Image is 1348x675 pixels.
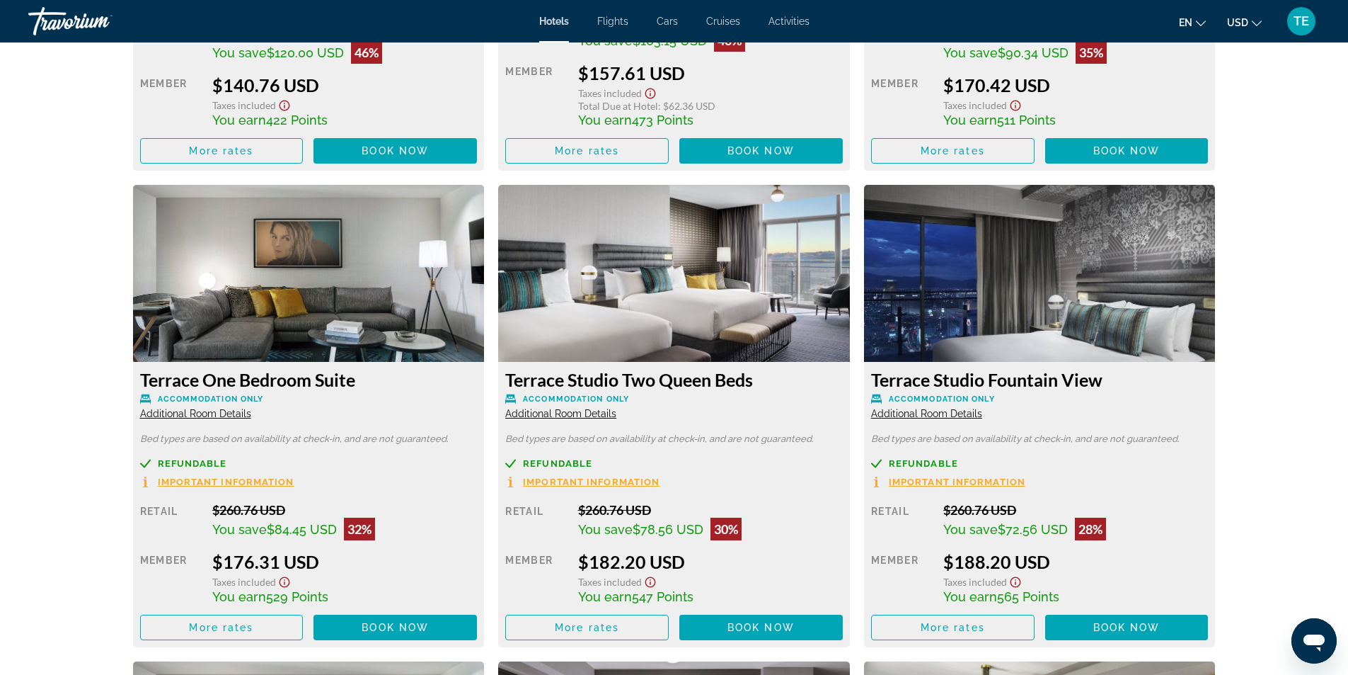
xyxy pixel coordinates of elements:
[276,572,293,589] button: Show Taxes and Fees disclaimer
[657,16,678,27] a: Cars
[523,459,592,468] span: Refundable
[642,84,659,100] button: Show Taxes and Fees disclaimer
[555,145,619,157] span: More rates
[943,522,998,537] span: You save
[362,622,429,633] span: Book now
[212,502,477,518] div: $260.76 USD
[997,113,1056,127] span: 511 Points
[523,395,629,404] span: Accommodation Only
[266,589,328,604] span: 529 Points
[189,622,253,633] span: More rates
[140,434,478,444] p: Bed types are based on availability at check-in, and are not guaranteed.
[28,3,170,40] a: Travorium
[943,502,1208,518] div: $260.76 USD
[140,551,202,604] div: Member
[212,522,267,537] span: You save
[158,395,264,404] span: Accommodation Only
[505,138,669,164] button: More rates
[1291,618,1337,664] iframe: Button to launch messaging window
[1283,6,1320,36] button: User Menu
[998,45,1068,60] span: $90.34 USD
[1093,622,1160,633] span: Book now
[555,622,619,633] span: More rates
[679,138,843,164] button: Book now
[871,369,1209,390] h3: Terrace Studio Fountain View
[140,476,294,488] button: Important Information
[276,96,293,112] button: Show Taxes and Fees disclaimer
[998,522,1068,537] span: $72.56 USD
[943,99,1007,111] span: Taxes included
[921,622,985,633] span: More rates
[1045,615,1209,640] button: Book now
[505,369,843,390] h3: Terrace Studio Two Queen Beds
[505,62,567,127] div: Member
[578,551,843,572] div: $182.20 USD
[642,572,659,589] button: Show Taxes and Fees disclaimer
[1075,518,1106,540] div: 28%
[1227,17,1248,28] span: USD
[212,589,266,604] span: You earn
[505,551,567,604] div: Member
[871,615,1035,640] button: More rates
[578,62,843,84] div: $157.61 USD
[889,395,995,404] span: Accommodation Only
[578,113,632,127] span: You earn
[871,74,933,127] div: Member
[871,476,1025,488] button: Important Information
[505,615,669,640] button: More rates
[871,551,933,604] div: Member
[727,145,795,157] span: Book now
[140,74,202,127] div: Member
[1294,14,1309,28] span: TE
[1045,138,1209,164] button: Book now
[140,138,304,164] button: More rates
[505,458,843,469] a: Refundable
[267,522,337,537] span: $84.45 USD
[505,476,659,488] button: Important Information
[505,408,616,419] span: Additional Room Details
[313,615,477,640] button: Book now
[212,113,266,127] span: You earn
[267,45,344,60] span: $120.00 USD
[578,502,843,518] div: $260.76 USD
[212,74,477,96] div: $140.76 USD
[1179,17,1192,28] span: en
[505,502,567,540] div: Retail
[871,138,1035,164] button: More rates
[1007,96,1024,112] button: Show Taxes and Fees disclaimer
[313,138,477,164] button: Book now
[889,459,958,468] span: Refundable
[140,369,478,390] h3: Terrace One Bedroom Suite
[871,408,982,419] span: Additional Room Details
[140,25,202,64] div: Retail
[864,185,1216,362] img: 5a8c1e10-6377-4afe-a1ff-1a05cc08a033.jpeg
[632,113,693,127] span: 473 Points
[943,576,1007,588] span: Taxes included
[871,25,933,64] div: Retail
[1076,41,1107,64] div: 35%
[498,185,850,362] img: 2572a074-bccf-4b65-8c1c-997688af062d.jpeg
[505,434,843,444] p: Bed types are based on availability at check-in, and are not guaranteed.
[351,41,382,64] div: 46%
[943,589,997,604] span: You earn
[921,145,985,157] span: More rates
[578,100,843,112] div: : $62.36 USD
[140,615,304,640] button: More rates
[997,589,1059,604] span: 565 Points
[212,99,276,111] span: Taxes included
[871,434,1209,444] p: Bed types are based on availability at check-in, and are not guaranteed.
[539,16,569,27] a: Hotels
[212,551,477,572] div: $176.31 USD
[943,113,997,127] span: You earn
[578,589,632,604] span: You earn
[633,522,703,537] span: $78.56 USD
[943,74,1208,96] div: $170.42 USD
[871,502,933,540] div: Retail
[632,589,693,604] span: 547 Points
[597,16,628,27] span: Flights
[523,477,659,487] span: Important Information
[1179,12,1206,33] button: Change language
[943,551,1208,572] div: $188.20 USD
[1093,145,1160,157] span: Book now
